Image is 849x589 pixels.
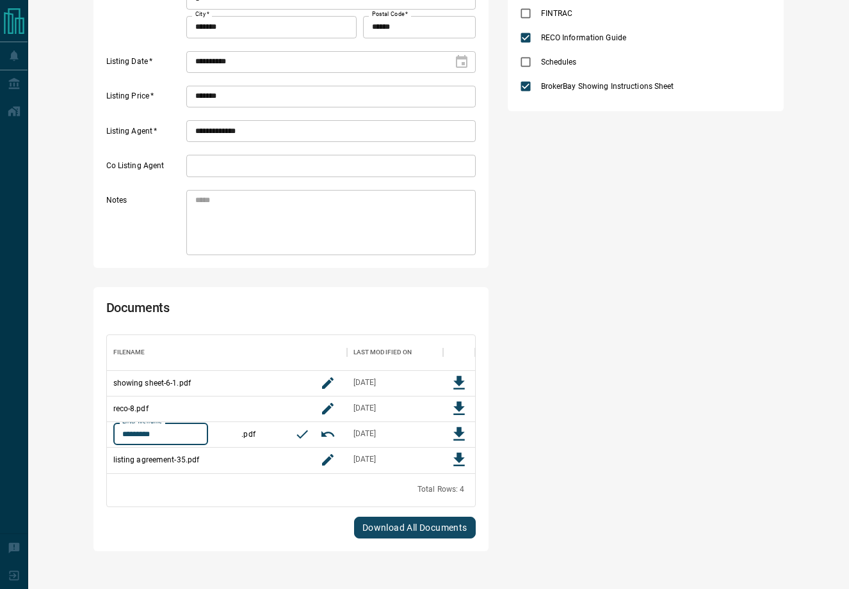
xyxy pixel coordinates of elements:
button: rename button [315,396,341,421]
div: Last Modified On [353,334,412,370]
span: BrokerBay Showing Instructions Sheet [538,81,677,92]
h2: Documents [106,300,328,322]
button: cancel rename button [315,421,341,447]
div: Sep 15, 2025 [353,428,376,439]
label: Notes [106,195,183,255]
label: Listing Date [106,56,183,73]
span: FINTRAC [538,8,576,19]
span: Schedules [538,56,580,68]
button: Download File [446,421,472,447]
button: rename button [315,447,341,473]
div: Filename [107,334,347,370]
p: .pdf [241,428,255,440]
button: Download All Documents [354,517,476,538]
div: Sep 15, 2025 [353,403,376,414]
label: Postal Code [372,10,408,19]
button: Download File [446,370,472,396]
span: RECO Information Guide [538,32,629,43]
button: Download File [446,396,472,421]
p: listing agreement-35.pdf [113,454,200,466]
button: Download File [446,447,472,473]
p: showing sheet-6-1.pdf [113,377,191,389]
label: Listing Agent [106,126,183,143]
div: Filename [113,334,145,370]
div: Sep 15, 2025 [353,454,376,465]
button: confirm rename button [289,421,315,447]
div: Total Rows: 4 [417,484,465,495]
label: Listing Price [106,91,183,107]
p: reco-8.pdf [113,403,149,414]
button: rename button [315,370,341,396]
div: Last Modified On [347,334,443,370]
label: City [195,10,209,19]
label: Enter file name [122,418,162,426]
div: Sep 15, 2025 [353,377,376,388]
label: Co Listing Agent [106,161,183,177]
